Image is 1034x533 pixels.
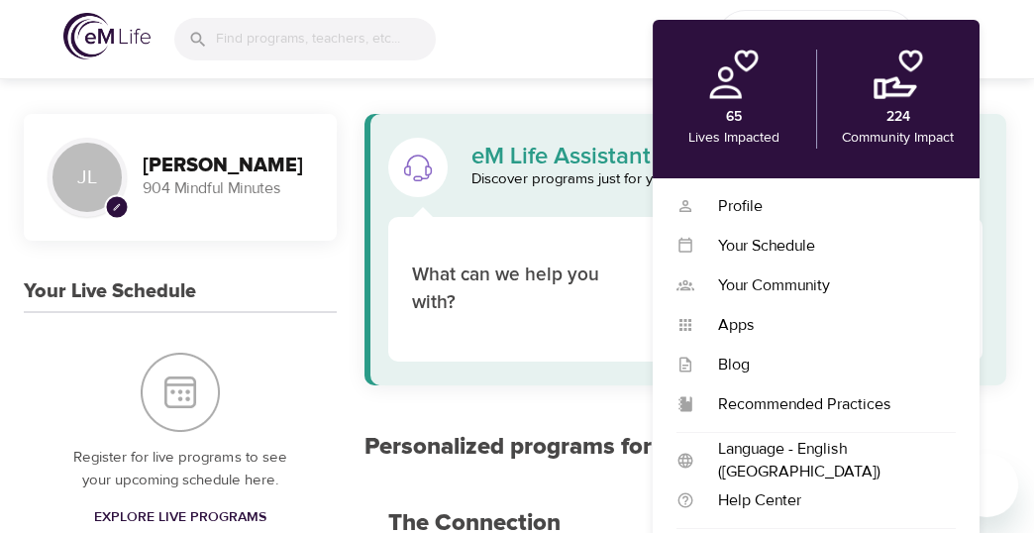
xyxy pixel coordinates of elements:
[694,438,956,483] div: Language - English ([GEOGRAPHIC_DATA])
[141,353,220,432] img: Your Live Schedule
[143,155,313,177] h3: [PERSON_NAME]
[24,280,196,303] h3: Your Live Schedule
[694,354,956,376] div: Blog
[726,107,742,128] p: 65
[688,128,779,149] p: Lives Impacted
[63,447,297,491] p: Register for live programs to see your upcoming schedule here.
[874,50,923,99] img: community.png
[143,177,313,200] p: 904 Mindful Minutes
[364,433,1006,462] h2: Personalized programs for you
[402,152,434,183] img: eM Life Assistant
[694,314,956,337] div: Apps
[709,50,759,99] img: personal.png
[694,235,956,258] div: Your Schedule
[886,107,910,128] p: 224
[694,274,956,297] div: Your Community
[471,145,651,168] p: eM Life Assistant
[471,168,982,191] p: Discover programs just for you in two steps
[63,13,151,59] img: logo
[694,489,956,512] div: Help Center
[842,128,954,149] p: Community Impact
[94,505,266,530] span: Explore Live Programs
[412,262,626,318] p: What can we help you with?
[955,454,1018,517] iframe: Button to launch messaging window
[694,195,956,218] div: Profile
[48,138,127,217] div: JL
[216,18,436,60] input: Find programs, teachers, etc...
[694,393,956,416] div: Recommended Practices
